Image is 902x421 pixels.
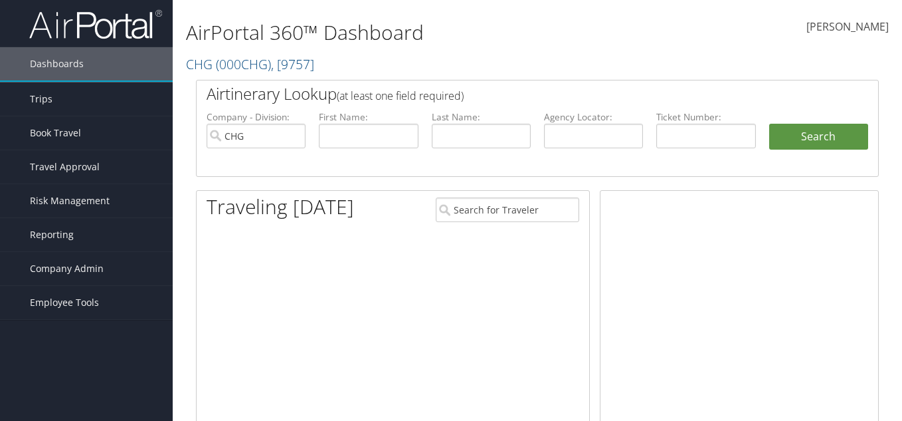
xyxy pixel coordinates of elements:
label: First Name: [319,110,418,124]
label: Company - Division: [207,110,306,124]
span: [PERSON_NAME] [806,19,889,34]
label: Ticket Number: [656,110,755,124]
h2: Airtinerary Lookup [207,82,812,105]
span: ( 000CHG ) [216,55,271,73]
span: Book Travel [30,116,81,150]
span: Reporting [30,218,74,251]
h1: Traveling [DATE] [207,193,354,221]
span: Company Admin [30,252,104,285]
span: Employee Tools [30,286,99,319]
img: airportal-logo.png [29,9,162,40]
button: Search [769,124,868,150]
span: Dashboards [30,47,84,80]
h1: AirPortal 360™ Dashboard [186,19,654,47]
a: CHG [186,55,314,73]
span: Risk Management [30,184,110,217]
input: Search for Traveler [436,198,579,222]
span: (at least one field required) [337,88,464,103]
a: [PERSON_NAME] [806,7,889,48]
span: Trips [30,82,52,116]
label: Last Name: [432,110,531,124]
span: Travel Approval [30,150,100,184]
label: Agency Locator: [544,110,643,124]
span: , [ 9757 ] [271,55,314,73]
